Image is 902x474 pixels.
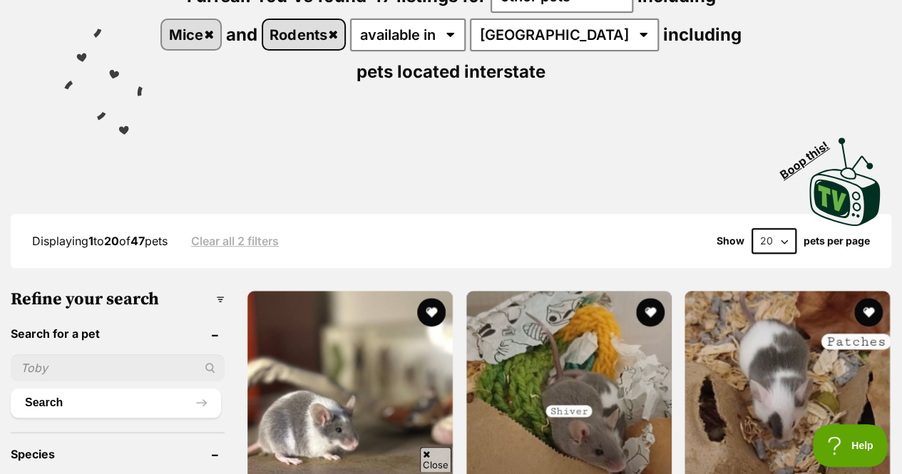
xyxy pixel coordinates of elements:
a: Mice [162,20,220,49]
h3: Refine your search [11,289,225,309]
span: Show [717,235,744,247]
button: favourite [854,298,883,326]
strong: 47 [130,234,145,248]
button: Search [11,388,221,417]
button: favourite [417,298,446,326]
strong: 20 [104,234,119,248]
strong: 1 [88,234,93,248]
span: Displaying to of pets [32,234,168,248]
input: Toby [11,354,225,381]
iframe: Help Scout Beacon - Open [813,424,888,467]
header: Search for a pet [11,327,225,340]
span: Close [420,447,451,472]
a: Boop this! [809,125,881,229]
img: PetRescue TV logo [809,138,881,226]
a: Clear all 2 filters [191,235,279,247]
a: Rodents [263,20,344,49]
span: including pets located interstate [357,24,742,82]
span: and [226,24,257,45]
header: Species [11,448,225,460]
label: pets per page [804,235,870,247]
button: favourite [635,298,664,326]
span: Boop this! [777,130,843,181]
